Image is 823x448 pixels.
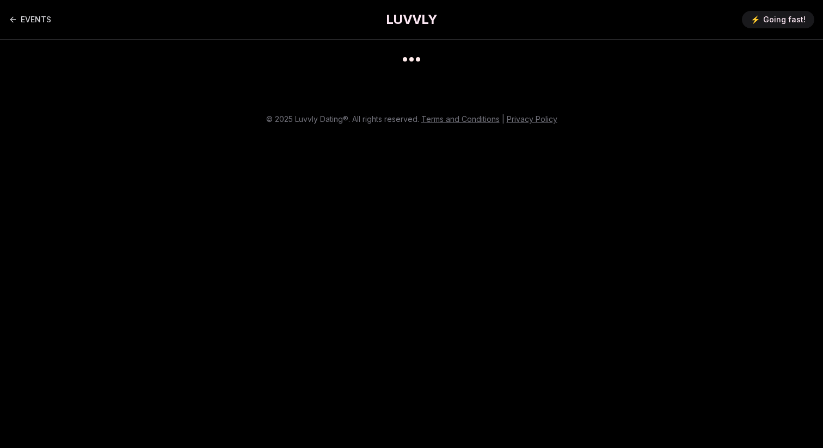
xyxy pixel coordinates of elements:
[386,11,437,28] a: LUVVLY
[507,114,557,124] a: Privacy Policy
[751,14,760,25] span: ⚡️
[502,114,505,124] span: |
[763,14,806,25] span: Going fast!
[9,9,51,30] a: Back to events
[421,114,500,124] a: Terms and Conditions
